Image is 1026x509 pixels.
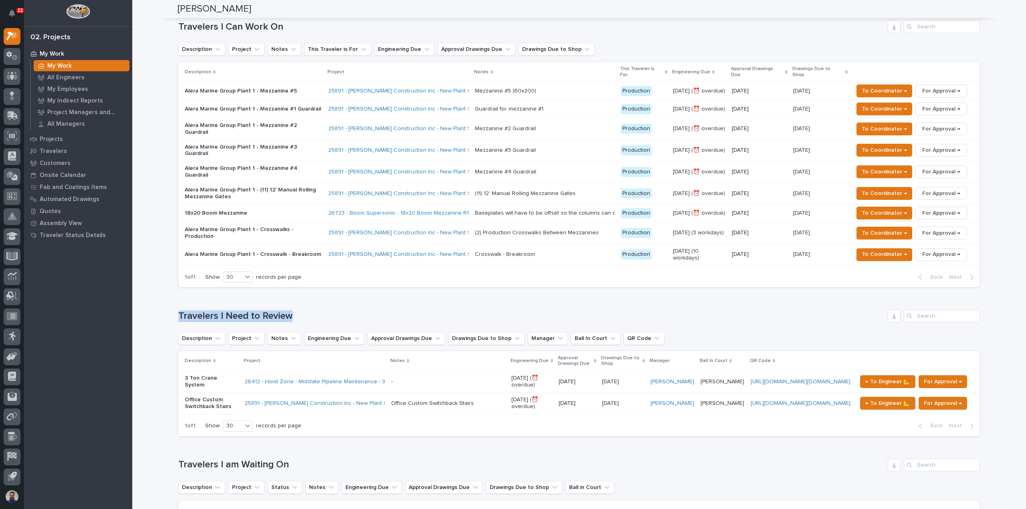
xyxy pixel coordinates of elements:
[40,196,99,203] p: Automated Drawings
[178,392,980,414] tr: Office Custom Switchback Stairs25891 - [PERSON_NAME] Construction Inc - New Plant Setup - Mezzani...
[244,378,434,385] a: 26412 - Hoist Zone - Midstate Pipeline Maintenance - 3 Ton Crane System
[374,43,434,56] button: Engineering Due
[448,332,525,345] button: Drawings Due to Shop
[47,74,85,81] p: All Engineers
[40,172,86,179] p: Onsite Calendar
[328,88,535,95] a: 25891 - [PERSON_NAME] Construction Inc - New Plant Setup - Mezzanine Project
[24,145,132,157] a: Travelers
[328,147,535,154] a: 25891 - [PERSON_NAME] Construction Inc - New Plant Setup - Mezzanine Project
[185,88,322,95] p: Alera Marine Group Plant 1 - Mezzanine #5
[793,104,812,113] p: [DATE]
[4,488,20,505] button: users-avatar
[328,169,535,175] a: 25891 - [PERSON_NAME] Construction Inc - New Plant Setup - Mezzanine Project
[673,169,726,175] p: [DATE] (⏰ overdue)
[856,123,912,135] button: To Coordinator →
[10,10,20,22] div: Notifications22
[391,400,474,407] div: Office Custom Switchback Stairs
[856,165,912,178] button: To Coordinator →
[856,207,912,219] button: To Coordinator →
[178,100,980,118] tr: Alera Marine Group Plant 1 - Mezzanine #1 Guardrail25891 - [PERSON_NAME] Construction Inc - New P...
[24,169,132,181] a: Onsite Calendar
[24,157,132,169] a: Customers
[475,210,614,217] div: Baseplates will have to be offset so the columns can sit flush to the walls. Small (36"x36")landi...
[223,273,242,282] div: 30
[732,147,787,154] p: [DATE]
[30,33,71,42] div: 02. Projects
[672,68,710,76] p: Engineering Due
[328,106,535,113] a: 25891 - [PERSON_NAME] Construction Inc - New Plant Setup - Mezzanine Project
[228,481,265,494] button: Project
[946,274,980,281] button: Next
[519,43,595,56] button: Drawings Due to Shop
[919,375,967,388] button: For Approval →
[925,274,943,281] span: Back
[368,332,445,345] button: Approval Drawings Due
[178,183,980,204] tr: Alera Marine Group Plant 1 - (11) 12' Manual Rolling Mezzanine Gates25891 - [PERSON_NAME] Constru...
[178,140,980,161] tr: Alera Marine Group Plant 1 - Mezzanine #3 Guardrail25891 - [PERSON_NAME] Construction Inc - New P...
[732,169,787,175] p: [DATE]
[24,217,132,229] a: Assembly View
[624,332,664,345] button: QR Code
[673,106,726,113] p: [DATE] (⏰ overdue)
[24,205,132,217] a: Quotes
[178,21,885,33] h1: Travelers I Can Work On
[178,371,980,392] tr: 3 Ton Crane System26412 - Hoist Zone - Midstate Pipeline Maintenance - 3 Ton Crane System - [DATE...
[475,147,536,154] div: Mezzanine #3 Guardrail
[924,377,962,386] span: For Approval →
[475,169,536,175] div: Mezzanine #4 Guardrail
[865,398,910,408] span: ← To Engineer 📐
[304,43,371,56] button: This Traveler is For
[915,248,967,261] button: For Approval →
[178,204,980,222] tr: 18x20 Boom Mezzanine26723 - Boom Supersonic - 18x20 Boom Mezzanine R1 Baseplates will have to be ...
[328,210,469,217] a: 26723 - Boom Supersonic - 18x20 Boom Mezzanine R1
[650,378,694,385] a: [PERSON_NAME]
[650,400,694,407] a: [PERSON_NAME]
[793,124,812,132] p: [DATE]
[486,481,562,494] button: Drawings Due to Shop
[40,50,64,58] p: My Work
[915,103,967,115] button: For Approval →
[673,190,726,197] p: [DATE] (⏰ overdue)
[178,268,202,287] p: 1 of 1
[673,147,726,154] p: [DATE] (⏰ overdue)
[185,356,211,365] p: Description
[904,310,980,322] div: Search
[328,251,535,258] a: 25891 - [PERSON_NAME] Construction Inc - New Plant Setup - Mezzanine Project
[793,86,812,95] p: [DATE]
[558,354,592,368] p: Approval Drawings Due
[475,229,599,236] div: (2) Production Crosswalks Between Mezzanines
[793,208,812,217] p: [DATE]
[750,356,771,365] p: QR Code
[732,229,787,236] p: [DATE]
[31,83,132,95] a: My Employees
[268,43,301,56] button: Notes
[862,167,907,177] span: To Coordinator →
[904,459,980,471] input: Search
[24,181,132,193] a: Fab and Coatings Items
[621,208,652,218] div: Production
[915,207,967,219] button: For Approval →
[751,400,850,406] a: [URL][DOMAIN_NAME][DOMAIN_NAME]
[327,68,344,76] p: Project
[185,68,211,76] p: Description
[328,190,535,197] a: 25891 - [PERSON_NAME] Construction Inc - New Plant Setup - Mezzanine Project
[673,248,726,262] p: [DATE] (10 workdays)
[4,5,20,22] button: Notifications
[475,251,535,258] div: Crosswalk - Breakroom
[178,82,980,100] tr: Alera Marine Group Plant 1 - Mezzanine #525891 - [PERSON_NAME] Construction Inc - New Plant Setup...
[185,144,322,157] p: Alera Marine Group Plant 1 - Mezzanine #3 Guardrail
[919,397,967,410] button: For Approval →
[511,356,549,365] p: Engineering Due
[621,86,652,96] div: Production
[904,20,980,33] div: Search
[792,64,843,79] p: Drawings Due to Shop
[856,144,912,157] button: To Coordinator →
[862,124,907,134] span: To Coordinator →
[922,104,960,114] span: For Approval →
[860,375,915,388] button: ← To Engineer 📐
[856,84,912,97] button: To Coordinator →
[732,210,787,217] p: [DATE]
[922,228,960,238] span: For Approval →
[915,84,967,97] button: For Approval →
